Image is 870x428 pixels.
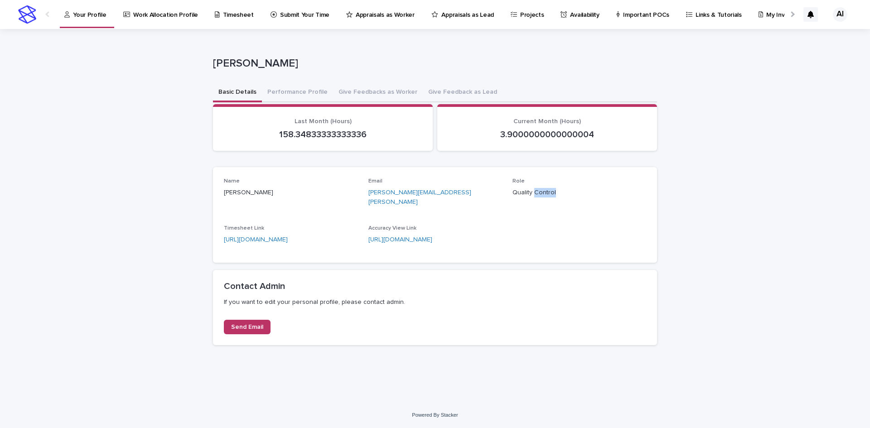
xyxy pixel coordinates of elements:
[295,118,352,125] span: Last Month (Hours)
[224,298,646,306] p: If you want to edit your personal profile, please contact admin.
[368,178,382,184] span: Email
[833,7,847,22] div: AI
[412,412,458,418] a: Powered By Stacker
[448,129,646,140] p: 3.9000000000000004
[368,236,432,243] a: [URL][DOMAIN_NAME]
[224,236,288,243] a: [URL][DOMAIN_NAME]
[231,324,263,330] span: Send Email
[18,5,36,24] img: stacker-logo-s-only.png
[368,226,416,231] span: Accuracy View Link
[224,188,358,197] p: [PERSON_NAME]
[224,226,264,231] span: Timesheet Link
[224,178,240,184] span: Name
[513,118,581,125] span: Current Month (Hours)
[512,188,646,197] p: Quality Control
[512,178,525,184] span: Role
[213,83,262,102] button: Basic Details
[423,83,503,102] button: Give Feedback as Lead
[333,83,423,102] button: Give Feedbacks as Worker
[262,83,333,102] button: Performance Profile
[368,189,471,205] a: [PERSON_NAME][EMAIL_ADDRESS][PERSON_NAME]
[224,320,271,334] a: Send Email
[213,57,653,70] p: [PERSON_NAME]
[224,129,422,140] p: 158.34833333333336
[224,281,646,292] h2: Contact Admin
